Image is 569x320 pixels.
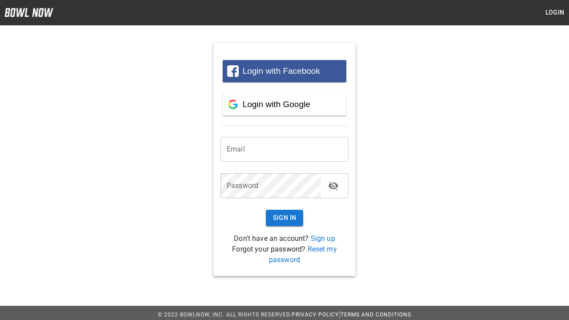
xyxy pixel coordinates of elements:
button: toggle password visibility [325,177,342,195]
button: Login with Google [223,93,346,116]
p: Don't have an account? [220,233,349,244]
a: Terms and Conditions [341,312,411,318]
button: Sign In [266,210,304,226]
img: logo [4,8,53,17]
a: Reset my password [269,245,337,264]
span: © 2022 BowlNow, Inc. All Rights Reserved. [158,312,292,318]
p: Forgot your password? [220,244,349,265]
a: Privacy Policy [292,312,339,318]
span: Login with Facebook [243,66,320,76]
span: Login with Google [243,100,310,109]
button: Login with Facebook [223,60,346,82]
button: Login [541,4,569,21]
a: Sign up [311,234,335,243]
